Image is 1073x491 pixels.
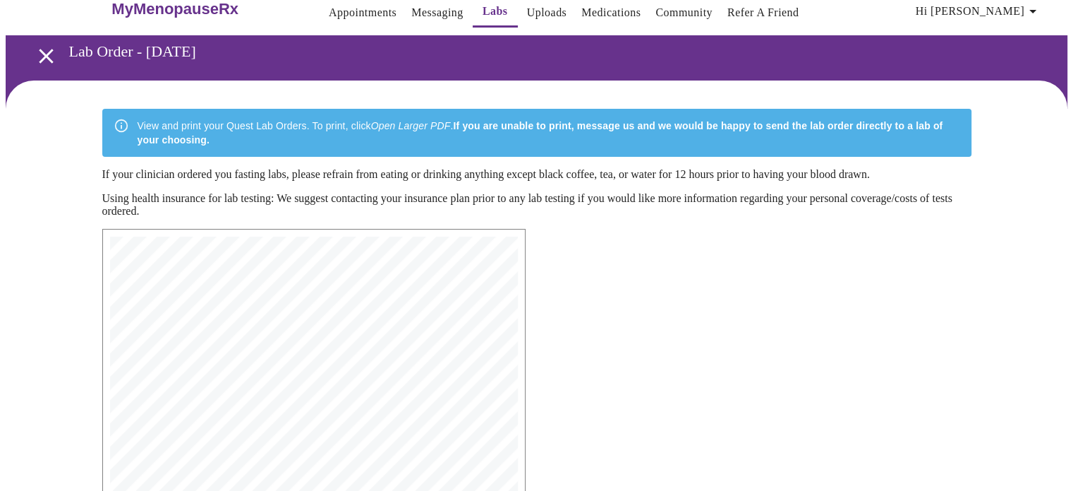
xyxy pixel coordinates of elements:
span: Hi [PERSON_NAME] [916,1,1041,21]
span: Order date: [DATE] [149,421,241,430]
p: If your clinician ordered you fasting labs, please refrain from eating or drinking anything excep... [102,168,971,181]
span: Tests ordered: [149,475,220,483]
span: 6302222946 [149,385,200,394]
span: [STREET_ADDRESS] [149,367,230,376]
span: Insurance Bill [149,323,220,331]
a: Messaging [411,3,463,23]
span: Name: [PERSON_NAME], APRN [149,448,276,456]
span: [GEOGRAPHIC_DATA] [149,287,235,295]
span: Phone: [PHONE_NUMBER] [149,296,255,304]
a: Medications [581,3,641,23]
span: Fax: [PHONE_NUMBER] [149,304,245,313]
a: Labs [483,1,508,21]
h3: Lab Order - [DATE] [69,42,995,61]
span: NPI: [US_HEALTHCARE_NPI] [149,457,271,466]
button: open drawer [25,35,67,77]
p: Using health insurance for lab testing: We suggest contacting your insurance plan prior to any la... [102,192,971,218]
div: View and print your Quest Lab Orders. To print, click . [138,113,960,153]
span: [GEOGRAPHIC_DATA][US_STATE] [149,377,286,385]
span: [STREET_ADDRESS] [149,278,230,286]
a: Appointments [329,3,396,23]
span: MyMenopauseRx Medical Group [149,269,286,278]
strong: If you are unable to print, message us and we would be happy to send the lab order directly to a ... [138,120,943,146]
em: Open Larger PDF [371,120,451,131]
span: Sex: [DEMOGRAPHIC_DATA] [149,403,266,412]
span: DOB: [DEMOGRAPHIC_DATA] [149,394,266,403]
a: Community [655,3,713,23]
span: Ordering Physician [149,439,241,447]
a: Refer a Friend [727,3,799,23]
a: Uploads [527,3,567,23]
span: Patient Information: [149,350,250,358]
span: Account Number: 73929327 [149,331,271,340]
span: [PERSON_NAME] [149,358,215,367]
